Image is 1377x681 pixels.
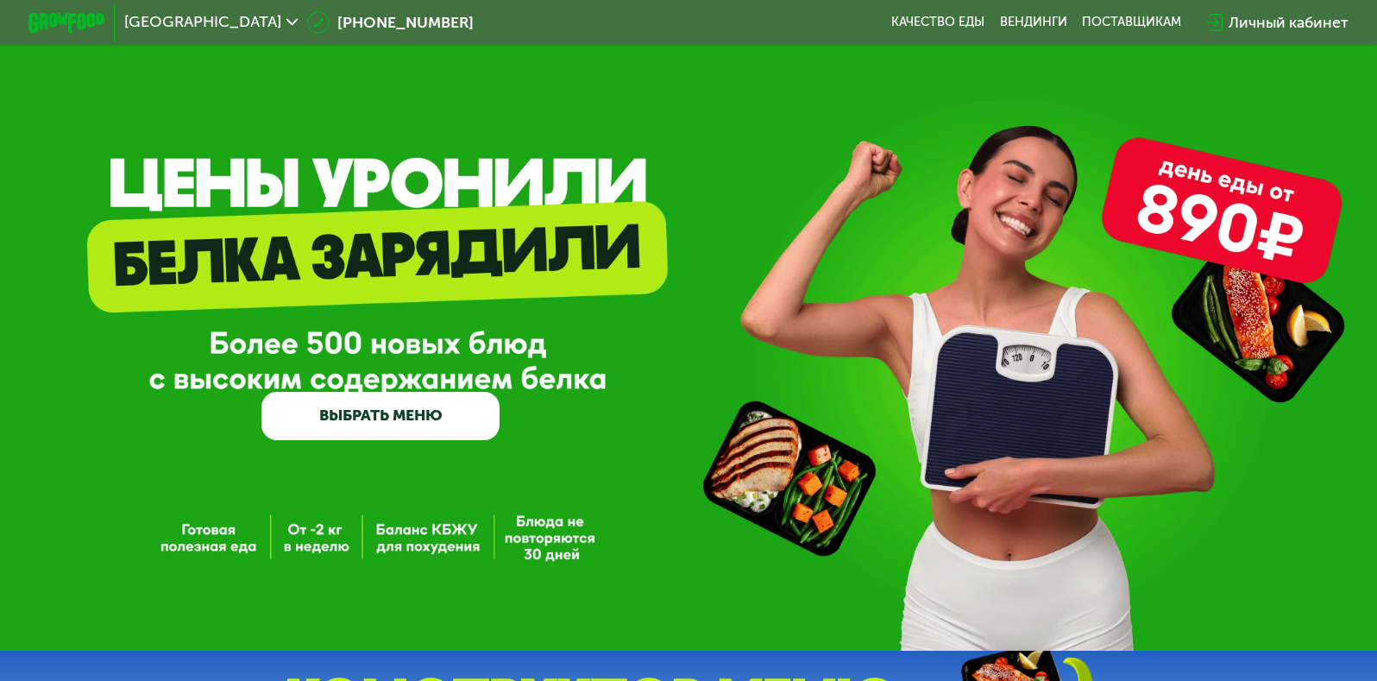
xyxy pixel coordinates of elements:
[124,15,281,30] span: [GEOGRAPHIC_DATA]
[1229,11,1349,35] div: Личный кабинет
[1082,15,1181,30] div: поставщикам
[1000,15,1067,30] a: Вендинги
[307,11,474,35] a: [PHONE_NUMBER]
[891,15,984,30] a: Качество еды
[261,392,500,439] a: ВЫБРАТЬ МЕНЮ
